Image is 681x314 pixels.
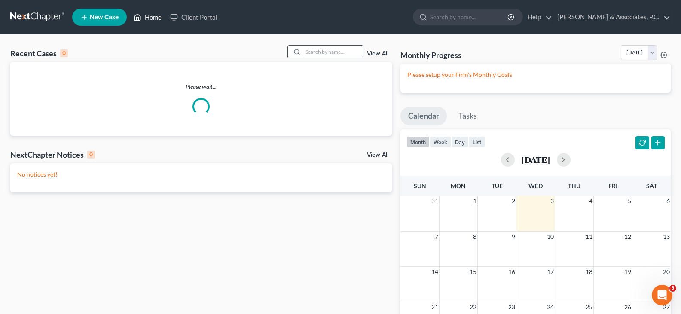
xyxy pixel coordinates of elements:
span: 1 [472,196,477,206]
span: 13 [662,232,671,242]
input: Search by name... [303,46,363,58]
div: 0 [87,151,95,159]
span: 7 [434,232,439,242]
h3: Monthly Progress [400,50,461,60]
span: Sat [646,182,657,189]
input: Search by name... [430,9,509,25]
span: 3 [669,285,676,292]
div: NextChapter Notices [10,149,95,160]
span: 20 [662,267,671,277]
span: 25 [585,302,593,312]
span: 24 [546,302,555,312]
span: 17 [546,267,555,277]
span: 4 [588,196,593,206]
div: 0 [60,49,68,57]
span: 3 [550,196,555,206]
a: Home [129,9,166,25]
span: 10 [546,232,555,242]
p: No notices yet! [17,170,385,179]
span: 15 [469,267,477,277]
h2: [DATE] [522,155,550,164]
a: Client Portal [166,9,222,25]
button: week [430,136,451,148]
a: Tasks [451,107,485,125]
span: Tue [492,182,503,189]
span: 8 [472,232,477,242]
span: 26 [623,302,632,312]
span: Wed [528,182,543,189]
span: Fri [608,182,617,189]
div: Recent Cases [10,48,68,58]
span: 5 [627,196,632,206]
span: 9 [511,232,516,242]
span: 6 [666,196,671,206]
span: 11 [585,232,593,242]
button: month [406,136,430,148]
button: list [469,136,485,148]
span: New Case [90,14,119,21]
span: 21 [431,302,439,312]
p: Please setup your Firm's Monthly Goals [407,70,664,79]
span: 27 [662,302,671,312]
span: Sun [414,182,426,189]
a: Calendar [400,107,447,125]
iframe: Intercom live chat [652,285,672,305]
span: 12 [623,232,632,242]
a: [PERSON_NAME] & Associates, P.C. [553,9,670,25]
p: Please wait... [10,82,392,91]
span: 16 [507,267,516,277]
span: 22 [469,302,477,312]
span: Mon [451,182,466,189]
span: 31 [431,196,439,206]
a: View All [367,51,388,57]
a: View All [367,152,388,158]
a: Help [523,9,552,25]
span: 18 [585,267,593,277]
span: 2 [511,196,516,206]
button: day [451,136,469,148]
span: 23 [507,302,516,312]
span: 19 [623,267,632,277]
span: 14 [431,267,439,277]
span: Thu [568,182,580,189]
